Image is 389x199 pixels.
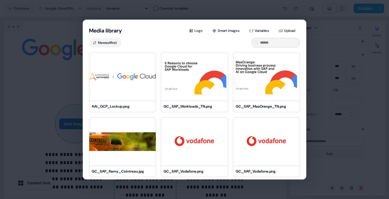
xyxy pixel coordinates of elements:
[275,26,300,35] button: Upload
[161,53,228,101] img: GC_SAP_Workloads_TN.png
[236,103,297,109] div: GC_SAP_MasOrange_TN.png
[92,103,153,109] div: AAI_GCP_Lockup.png
[89,53,156,101] img: AAI_GCP_Lockup.png
[89,27,122,34] button: Media library
[233,118,300,166] img: GC_SAP_Vodafone.png
[233,53,300,101] img: GC_SAP_MasOrange_TN.png
[164,168,225,174] div: GC_SAP_Vodafone.png
[92,168,153,174] div: GC_SAP_Remy_Cointreau.jpg
[161,118,228,166] img: GC_SAP_Vodafone.png
[89,38,121,47] button: Newestfirst
[185,26,207,35] button: Logo
[164,103,225,109] div: GC_SAP_Workloads_TN.png
[209,26,244,35] button: Smart images
[89,118,156,166] img: GC_SAP_Remy_Cointreau.jpg
[236,168,297,174] div: GC_SAP_Vodafone.png
[246,26,274,35] button: Variables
